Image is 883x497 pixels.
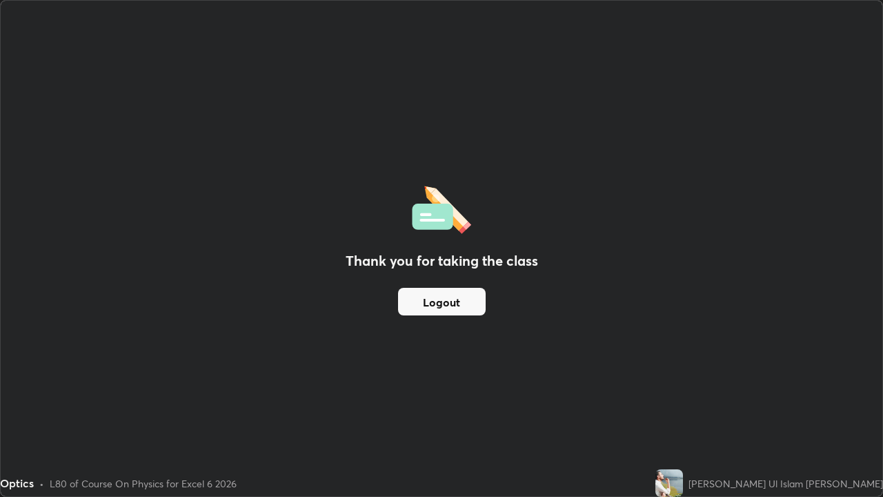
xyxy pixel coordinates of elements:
[346,251,538,271] h2: Thank you for taking the class
[50,476,237,491] div: L80 of Course On Physics for Excel 6 2026
[412,182,471,234] img: offlineFeedback.1438e8b3.svg
[39,476,44,491] div: •
[688,476,883,491] div: [PERSON_NAME] Ul Islam [PERSON_NAME]
[655,469,683,497] img: 8542fd9634654b18b5ab1538d47c8f9c.jpg
[398,288,486,315] button: Logout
